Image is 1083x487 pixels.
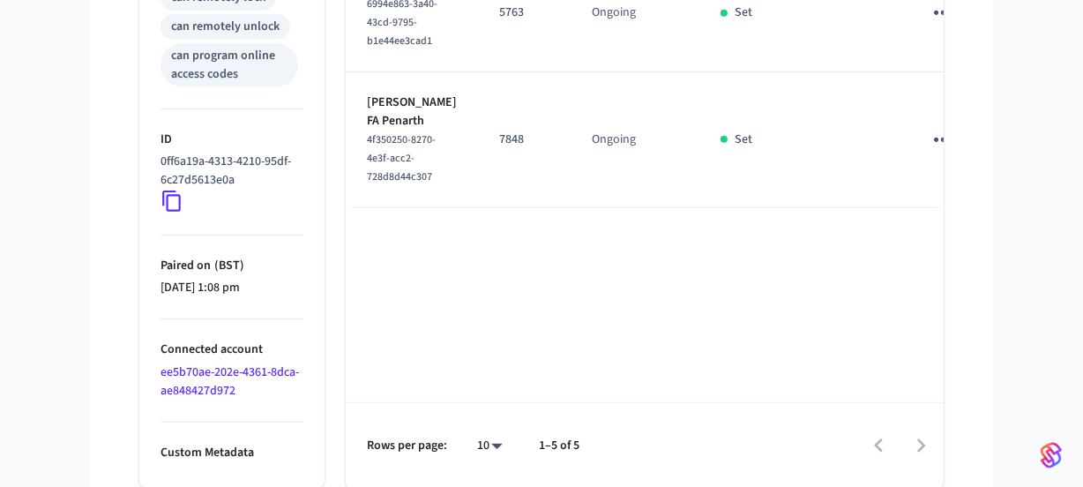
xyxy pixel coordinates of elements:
p: Set [735,131,752,149]
a: ee5b70ae-202e-4361-8dca-ae848427d972 [161,363,299,400]
p: 1–5 of 5 [539,437,579,455]
div: can program online access codes [171,47,288,84]
div: 10 [468,433,511,459]
p: 5763 [499,4,549,22]
p: Rows per page: [367,437,447,455]
p: Connected account [161,341,303,359]
td: Ongoing [571,72,699,208]
p: ID [161,131,303,149]
p: [DATE] 1:08 pm [161,279,303,297]
span: 4f350250-8270-4e3f-acc2-728d8d44c307 [367,132,436,184]
p: Set [735,4,752,22]
div: can remotely unlock [171,18,280,36]
p: [PERSON_NAME] FA Penarth [367,94,457,131]
p: 7848 [499,131,549,149]
span: ( BST ) [211,257,244,274]
p: 0ff6a19a-4313-4210-95df-6c27d5613e0a [161,153,296,190]
p: Custom Metadata [161,444,303,462]
img: SeamLogoGradient.69752ec5.svg [1041,441,1062,469]
p: Paired on [161,257,303,275]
